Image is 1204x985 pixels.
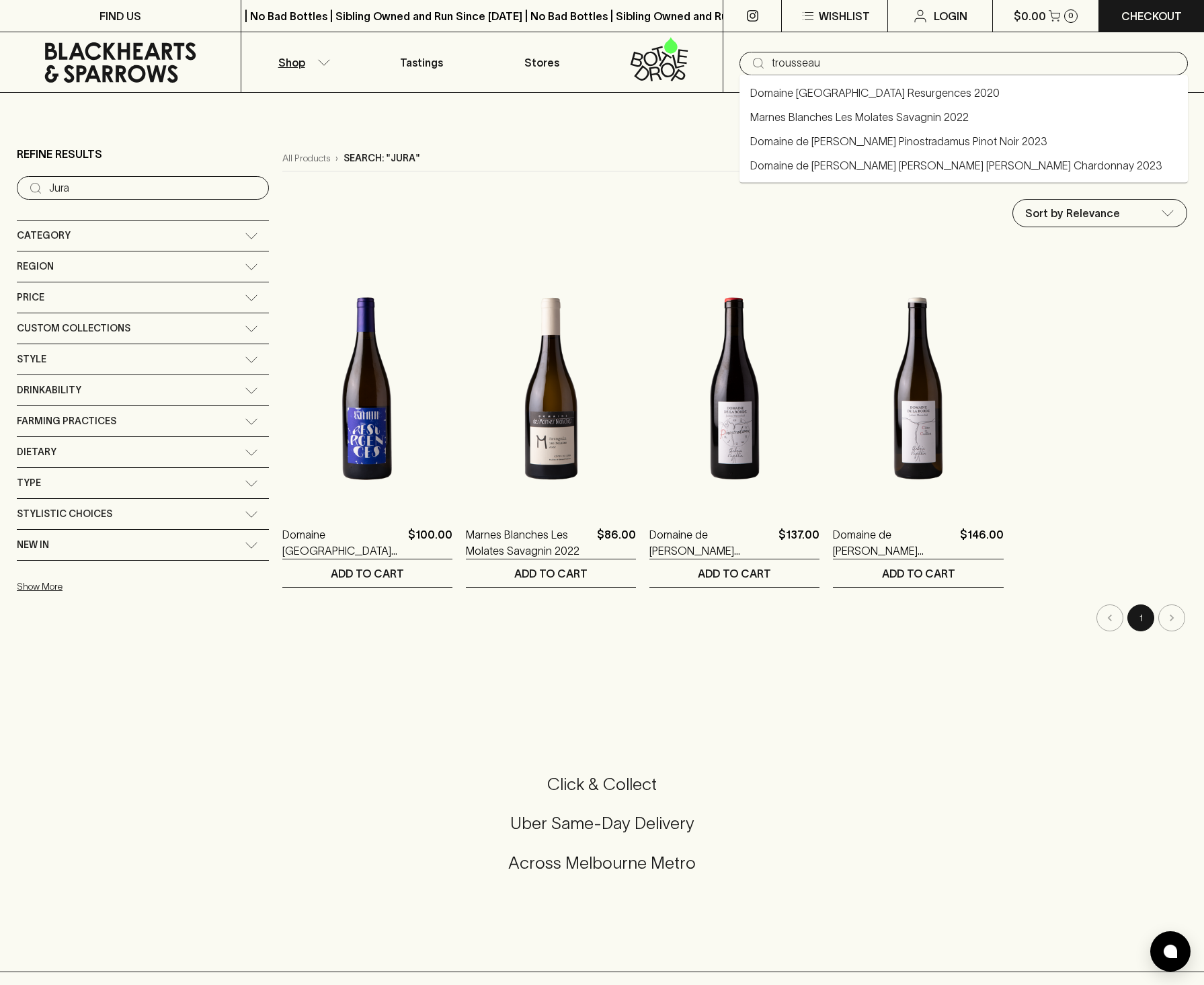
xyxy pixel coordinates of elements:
[819,8,870,24] p: Wishlist
[344,151,420,165] p: Search: "Jura"
[282,151,330,165] a: All Products
[1025,205,1120,221] p: Sort by Relevance
[597,526,636,559] p: $86.00
[772,52,1177,74] input: Try "Pinot noir"
[17,444,56,461] span: Dietary
[514,565,588,582] p: ADD TO CART
[17,537,49,553] span: New In
[17,313,269,344] div: Custom Collections
[833,526,954,559] a: Domaine de [PERSON_NAME] [PERSON_NAME] [PERSON_NAME] Chardonnay 2023
[524,54,559,71] p: Stores
[17,146,102,162] p: Refine Results
[1164,945,1177,958] img: bubble-icon
[282,559,452,587] button: ADD TO CART
[17,289,44,306] span: Price
[17,573,193,600] button: Show More
[17,382,81,399] span: Drinkability
[49,178,258,199] input: Try “Pinot noir”
[833,559,1003,587] button: ADD TO CART
[17,406,269,436] div: Farming Practices
[750,133,1047,149] a: Domaine de [PERSON_NAME] Pinostradamus Pinot Noir 2023
[1121,8,1182,24] p: Checkout
[99,8,141,24] p: FIND US
[17,499,269,529] div: Stylistic Choices
[482,32,602,92] a: Stores
[17,375,269,405] div: Drinkability
[400,54,443,71] p: Tastings
[1013,200,1187,227] div: Sort by Relevance
[282,604,1187,631] nav: pagination navigation
[1127,604,1154,631] button: page 1
[833,271,1003,506] img: Domaine de la Borde Cote de Caillot Chardonnay 2023
[1068,12,1074,19] p: 0
[17,351,46,368] span: Style
[16,852,1188,874] h5: Across Melbourne Metro
[17,320,130,337] span: Custom Collections
[17,258,54,275] span: Region
[466,526,592,559] a: Marnes Blanches Les Molates Savagnin 2022
[649,526,773,559] a: Domaine de [PERSON_NAME] Pinostradamus Pinot Noir 2023
[750,109,969,125] a: Marnes Blanches Les Molates Savagnin 2022
[16,812,1188,834] h5: Uber Same-Day Delivery
[698,565,771,582] p: ADD TO CART
[17,475,41,491] span: Type
[17,221,269,251] div: Category
[17,251,269,282] div: Region
[282,271,452,506] img: Domaine La Calmette Resurgences 2020
[17,282,269,313] div: Price
[934,8,967,24] p: Login
[882,565,955,582] p: ADD TO CART
[16,719,1188,945] div: Call to action block
[17,344,269,375] div: Style
[278,54,305,71] p: Shop
[408,526,452,559] p: $100.00
[960,526,1004,559] p: $146.00
[282,526,403,559] a: Domaine [GEOGRAPHIC_DATA] Resurgences 2020
[17,506,112,522] span: Stylistic Choices
[17,227,71,244] span: Category
[241,32,362,92] button: Shop
[17,468,269,498] div: Type
[1014,8,1046,24] p: $0.00
[17,530,269,560] div: New In
[466,271,636,506] img: Marnes Blanches Les Molates Savagnin 2022
[649,559,819,587] button: ADD TO CART
[778,526,819,559] p: $137.00
[466,559,636,587] button: ADD TO CART
[16,773,1188,795] h5: Click & Collect
[335,151,338,165] p: ›
[17,413,116,430] span: Farming Practices
[17,437,269,467] div: Dietary
[750,85,1000,101] a: Domaine [GEOGRAPHIC_DATA] Resurgences 2020
[649,271,819,506] img: Domaine de la Borde Pinostradamus Pinot Noir 2023
[362,32,482,92] a: Tastings
[331,565,404,582] p: ADD TO CART
[750,157,1162,173] a: Domaine de [PERSON_NAME] [PERSON_NAME] [PERSON_NAME] Chardonnay 2023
